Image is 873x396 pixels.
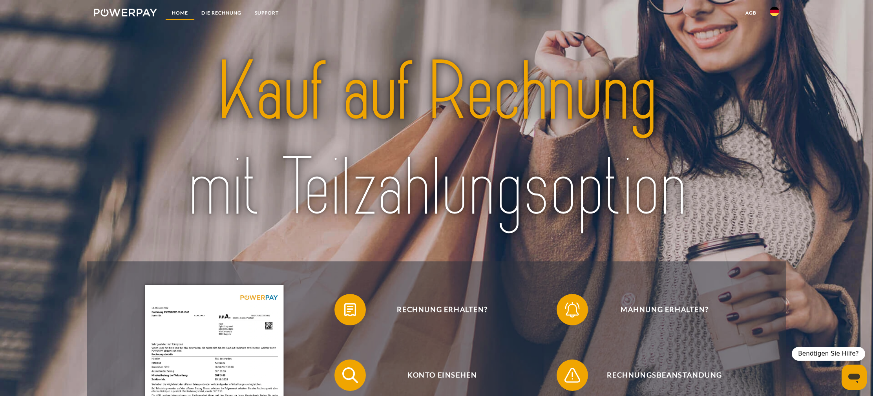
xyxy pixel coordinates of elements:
a: DIE RECHNUNG [195,6,248,20]
img: qb_bell.svg [563,300,582,319]
iframe: Schaltfläche zum Öffnen des Messaging-Fensters; Konversation läuft [842,365,867,390]
img: qb_warning.svg [563,365,582,385]
span: Mahnung erhalten? [568,294,761,325]
button: Mahnung erhalten? [557,294,761,325]
img: logo-powerpay-white.svg [94,9,157,16]
img: de [770,7,779,16]
button: Rechnung erhalten? [334,294,539,325]
img: qb_bill.svg [340,300,360,319]
button: Rechnungsbeanstandung [557,360,761,391]
a: agb [739,6,763,20]
a: SUPPORT [248,6,285,20]
a: Home [165,6,195,20]
button: Konto einsehen [334,360,539,391]
span: Rechnung erhalten? [346,294,539,325]
span: Rechnungsbeanstandung [568,360,761,391]
img: title-powerpay_de.svg [128,40,745,241]
img: qb_search.svg [340,365,360,385]
span: Konto einsehen [346,360,539,391]
div: Benötigen Sie Hilfe? [792,347,865,361]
